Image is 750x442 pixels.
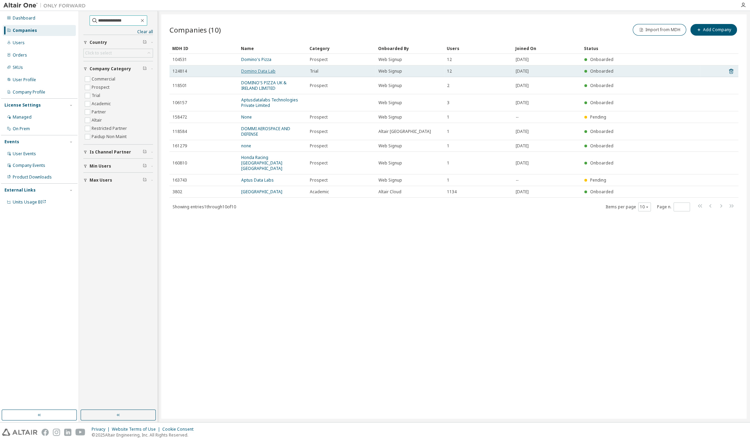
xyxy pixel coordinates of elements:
a: DOMMI AEROSPACE AND DEFENSE [241,126,290,137]
div: External Links [4,187,36,193]
span: Pending [590,177,606,183]
span: Academic [310,189,329,195]
span: 1 [447,114,449,120]
a: Clear all [83,29,153,35]
span: [DATE] [516,160,529,166]
span: 118501 [173,83,187,88]
span: -- [516,114,518,120]
a: None [241,114,252,120]
span: [DATE] [516,143,529,149]
img: instagram.svg [53,429,60,436]
span: Web Signup [378,160,402,166]
span: Onboarded [590,143,613,149]
div: Orders [13,52,27,58]
img: altair_logo.svg [2,429,37,436]
label: Academic [92,100,112,108]
button: Is Channel Partner [83,145,153,160]
a: Honda Racing [GEOGRAPHIC_DATA] [GEOGRAPHIC_DATA] [241,155,282,171]
span: Prospect [310,177,328,183]
div: Managed [13,114,32,120]
span: Web Signup [378,143,402,149]
p: © 2025 Altair Engineering, Inc. All Rights Reserved. [92,432,198,438]
span: Prospect [310,160,328,166]
span: [DATE] [516,100,529,106]
div: Privacy [92,427,112,432]
label: Paidup Non Maint [92,133,128,141]
span: Altair [GEOGRAPHIC_DATA] [378,129,431,134]
span: Clear filter [143,177,147,183]
span: 3 [447,100,449,106]
div: User Events [13,151,36,157]
div: Onboarded By [378,43,441,54]
div: Name [241,43,304,54]
span: 1 [447,129,449,134]
span: Onboarded [590,128,613,134]
span: Units Usage BI [13,199,46,205]
span: 1 [447,177,449,183]
label: Altair [92,116,103,124]
a: Aptusdatalabs Technologies Private Limited [241,97,298,108]
span: 12 [447,57,452,62]
span: 104531 [173,57,187,62]
span: [DATE] [516,69,529,74]
span: Onboarded [590,68,613,74]
div: MDH ID [172,43,235,54]
button: Company Category [83,61,153,76]
span: Items per page [606,202,651,211]
label: Partner [92,108,107,116]
div: Companies [13,28,37,33]
span: Onboarded [590,160,613,166]
span: 118584 [173,129,187,134]
span: [DATE] [516,189,529,195]
span: Onboarded [590,83,613,88]
span: Prospect [310,83,328,88]
span: Altair Cloud [378,189,401,195]
label: Commercial [92,75,117,83]
span: 106157 [173,100,187,106]
span: Web Signup [378,57,402,62]
span: Onboarded [590,100,613,106]
div: Click to select [84,49,153,57]
div: Click to select [85,50,112,56]
span: Prospect [310,129,328,134]
button: 10 [640,204,649,210]
div: Company Events [13,163,45,168]
span: Companies (10) [169,25,221,35]
a: Domino Data Lab [241,68,276,74]
div: Joined On [515,43,578,54]
div: Events [4,139,19,145]
span: 160810 [173,160,187,166]
span: Clear filter [143,40,147,45]
div: License Settings [4,102,41,108]
a: DOMINO'S PIZZA UK & IRELAND LIMITED [241,80,286,91]
span: 3802 [173,189,182,195]
span: [DATE] [516,129,529,134]
span: 1 [447,143,449,149]
div: Users [447,43,510,54]
img: youtube.svg [75,429,85,436]
span: 163743 [173,177,187,183]
span: Clear filter [143,66,147,72]
span: Web Signup [378,177,402,183]
button: Max Users [83,173,153,188]
span: Prospect [310,57,328,62]
span: 12 [447,69,452,74]
span: [DATE] [516,83,529,88]
span: Prospect [310,114,328,120]
span: 161279 [173,143,187,149]
span: Onboarded [590,189,613,195]
button: Min Users [83,159,153,174]
span: Prospect [310,143,328,149]
label: Prospect [92,83,111,91]
div: Company Profile [13,89,45,95]
span: Clear filter [143,163,147,169]
span: Min Users [90,163,111,169]
span: Showing entries 1 through 10 of 10 [173,204,236,210]
span: Trial [310,69,318,74]
span: 2 [447,83,449,88]
img: linkedin.svg [64,429,71,436]
span: Clear filter [143,149,147,155]
span: Web Signup [378,114,402,120]
span: Is Channel Partner [90,149,131,155]
button: Import from MDH [633,24,686,36]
